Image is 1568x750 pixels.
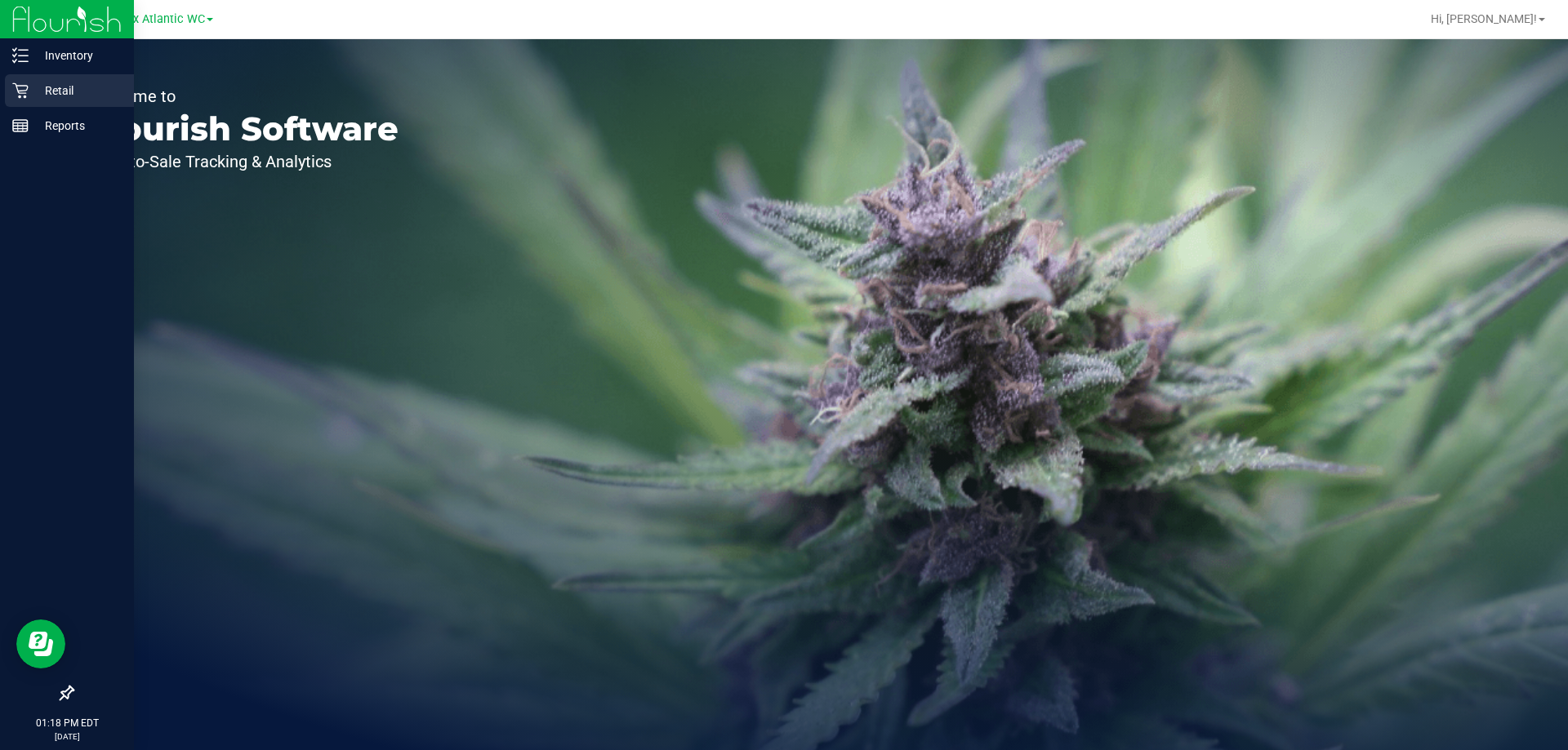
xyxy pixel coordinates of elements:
[16,619,65,668] iframe: Resource center
[29,46,127,65] p: Inventory
[88,153,399,170] p: Seed-to-Sale Tracking & Analytics
[88,113,399,145] p: Flourish Software
[1431,12,1537,25] span: Hi, [PERSON_NAME]!
[29,81,127,100] p: Retail
[29,116,127,135] p: Reports
[7,730,127,743] p: [DATE]
[7,716,127,730] p: 01:18 PM EDT
[12,82,29,99] inline-svg: Retail
[12,118,29,134] inline-svg: Reports
[88,88,399,104] p: Welcome to
[12,47,29,64] inline-svg: Inventory
[120,12,205,26] span: Jax Atlantic WC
